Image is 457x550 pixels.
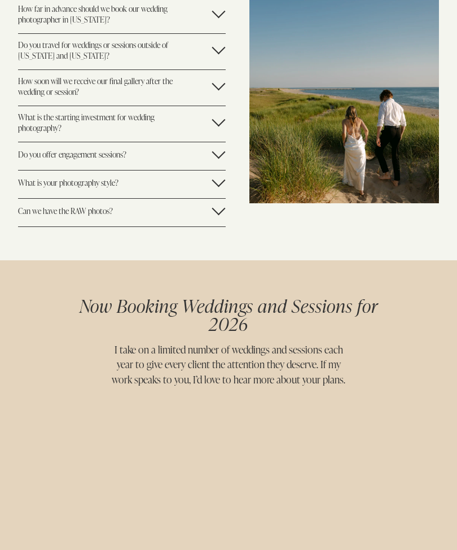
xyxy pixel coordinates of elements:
[18,177,212,188] span: What is your photography style?
[18,70,226,106] button: How soon will we receive our final gallery after the wedding or session?
[18,149,212,160] span: Do you offer engagement sessions?
[18,106,226,142] button: What is the starting investment for wedding photography?
[18,142,226,170] button: Do you offer engagement sessions?
[18,34,226,69] button: Do you travel for weddings or sessions outside of [US_STATE] and [US_STATE]?
[18,112,212,133] span: What is the starting investment for wedding photography?
[18,76,212,97] span: How soon will we receive our final gallery after the wedding or session?
[18,3,212,25] span: How far in advance should we book our wedding photographer in [US_STATE]?
[18,199,226,226] button: Can we have the RAW photos?
[18,206,212,216] span: Can we have the RAW photos?
[71,296,386,333] h2: Now Booking Weddings and Sessions for 2026
[18,171,226,198] button: What is your photography style?
[18,40,212,61] span: Do you travel for weddings or sessions outside of [US_STATE] and [US_STATE]?
[106,342,351,387] p: I take on a limited number of weddings and sessions each year to give every client the attention ...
